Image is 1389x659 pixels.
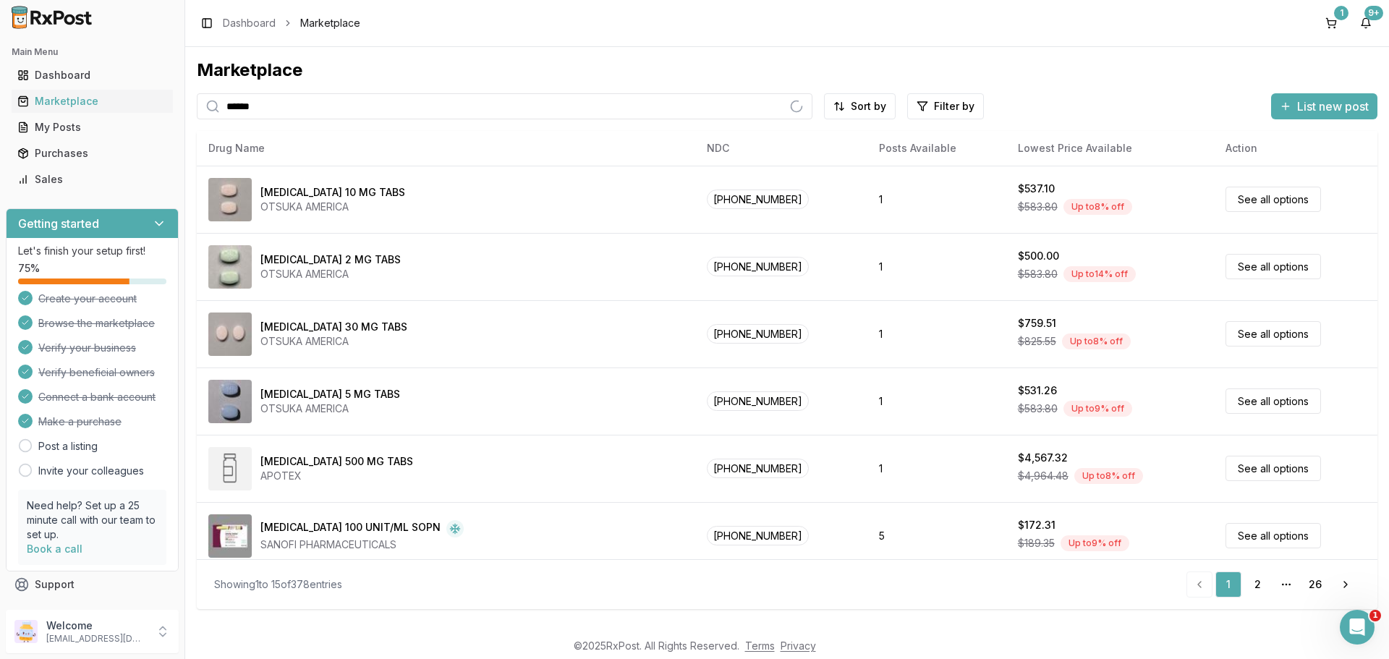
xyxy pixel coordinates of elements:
[867,233,1006,300] td: 1
[6,64,179,87] button: Dashboard
[27,498,158,542] p: Need help? Set up a 25 minute call with our team to set up.
[867,131,1006,166] th: Posts Available
[1006,131,1215,166] th: Lowest Price Available
[12,88,173,114] a: Marketplace
[18,261,40,276] span: 75 %
[1063,199,1132,215] div: Up to 8 % off
[867,367,1006,435] td: 1
[1340,610,1375,645] iframe: Intercom live chat
[6,571,179,598] button: Support
[867,300,1006,367] td: 1
[1226,187,1321,212] a: See all options
[38,365,155,380] span: Verify beneficial owners
[1215,571,1241,598] a: 1
[6,90,179,113] button: Marketplace
[1354,12,1377,35] button: 9+
[12,46,173,58] h2: Main Menu
[223,16,276,30] a: Dashboard
[1364,6,1383,20] div: 9+
[1369,610,1381,621] span: 1
[781,639,816,652] a: Privacy
[1271,101,1377,115] a: List new post
[260,334,407,349] div: OTSUKA AMERICA
[1302,571,1328,598] a: 26
[46,633,147,645] p: [EMAIL_ADDRESS][DOMAIN_NAME]
[260,267,401,281] div: OTSUKA AMERICA
[14,620,38,643] img: User avatar
[17,68,167,82] div: Dashboard
[1331,571,1360,598] a: Go to next page
[867,502,1006,569] td: 5
[208,178,252,221] img: Abilify 10 MG TABS
[1018,401,1058,416] span: $583.80
[707,257,809,276] span: [PHONE_NUMBER]
[260,520,441,537] div: [MEDICAL_DATA] 100 UNIT/ML SOPN
[260,537,464,552] div: SANOFI PHARMACEUTICALS
[1062,333,1131,349] div: Up to 8 % off
[1063,401,1132,417] div: Up to 9 % off
[1320,12,1343,35] button: 1
[260,387,400,401] div: [MEDICAL_DATA] 5 MG TABS
[38,414,122,429] span: Make a purchase
[1074,468,1143,484] div: Up to 8 % off
[1018,536,1055,550] span: $189.35
[38,439,98,454] a: Post a listing
[1018,200,1058,214] span: $583.80
[197,131,695,166] th: Drug Name
[208,514,252,558] img: Admelog SoloStar 100 UNIT/ML SOPN
[1271,93,1377,119] button: List new post
[38,464,144,478] a: Invite your colleagues
[17,94,167,109] div: Marketplace
[12,166,173,192] a: Sales
[6,598,179,624] button: Feedback
[707,391,809,411] span: [PHONE_NUMBER]
[1018,316,1056,331] div: $759.51
[6,116,179,139] button: My Posts
[17,146,167,161] div: Purchases
[223,16,360,30] nav: breadcrumb
[1226,321,1321,346] a: See all options
[12,114,173,140] a: My Posts
[1226,456,1321,481] a: See all options
[208,447,252,490] img: Abiraterone Acetate 500 MG TABS
[18,244,166,258] p: Let's finish your setup first!
[208,245,252,289] img: Abilify 2 MG TABS
[260,252,401,267] div: [MEDICAL_DATA] 2 MG TABS
[824,93,896,119] button: Sort by
[214,577,342,592] div: Showing 1 to 15 of 378 entries
[260,454,413,469] div: [MEDICAL_DATA] 500 MG TABS
[38,341,136,355] span: Verify your business
[12,62,173,88] a: Dashboard
[35,603,84,618] span: Feedback
[707,190,809,209] span: [PHONE_NUMBER]
[695,131,867,166] th: NDC
[934,99,974,114] span: Filter by
[6,6,98,29] img: RxPost Logo
[745,639,775,652] a: Terms
[1226,523,1321,548] a: See all options
[1018,451,1068,465] div: $4,567.32
[46,618,147,633] p: Welcome
[208,380,252,423] img: Abilify 5 MG TABS
[17,172,167,187] div: Sales
[260,320,407,334] div: [MEDICAL_DATA] 30 MG TABS
[1018,383,1057,398] div: $531.26
[6,142,179,165] button: Purchases
[867,166,1006,233] td: 1
[1018,267,1058,281] span: $583.80
[1244,571,1270,598] a: 2
[208,313,252,356] img: Abilify 30 MG TABS
[707,324,809,344] span: [PHONE_NUMBER]
[1214,131,1377,166] th: Action
[1018,469,1069,483] span: $4,964.48
[1018,249,1059,263] div: $500.00
[260,185,405,200] div: [MEDICAL_DATA] 10 MG TABS
[1226,388,1321,414] a: See all options
[260,200,405,214] div: OTSUKA AMERICA
[867,435,1006,502] td: 1
[1018,518,1055,532] div: $172.31
[907,93,984,119] button: Filter by
[1018,334,1056,349] span: $825.55
[17,120,167,135] div: My Posts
